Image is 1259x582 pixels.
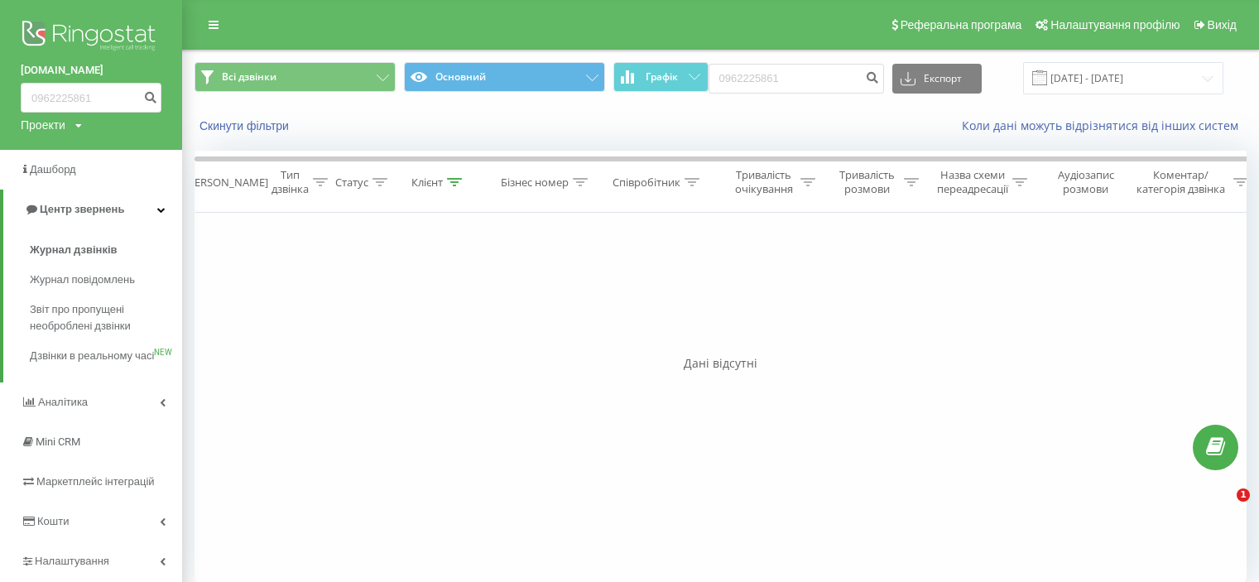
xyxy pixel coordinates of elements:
[195,62,396,92] button: Всі дзвінки
[30,301,174,334] span: Звіт про пропущені необроблені дзвінки
[1237,488,1250,502] span: 1
[30,341,182,371] a: Дзвінки в реальному часіNEW
[222,70,276,84] span: Всі дзвінки
[195,355,1247,372] div: Дані відсутні
[21,62,161,79] a: [DOMAIN_NAME]
[1203,488,1242,528] iframe: Intercom live chat
[901,18,1022,31] span: Реферальна програма
[613,176,680,190] div: Співробітник
[404,62,605,92] button: Основний
[38,396,88,408] span: Аналiтика
[731,168,796,196] div: Тривалість очікування
[1132,168,1229,196] div: Коментар/категорія дзвінка
[21,17,161,58] img: Ringostat logo
[37,515,69,527] span: Кошти
[30,265,182,295] a: Журнал повідомлень
[335,176,368,190] div: Статус
[30,235,182,265] a: Журнал дзвінків
[1045,168,1126,196] div: Аудіозапис розмови
[30,348,154,364] span: Дзвінки в реальному часі
[937,168,1008,196] div: Назва схеми переадресації
[834,168,900,196] div: Тривалість розмови
[709,64,884,94] input: Пошук за номером
[30,295,182,341] a: Звіт про пропущені необроблені дзвінки
[30,272,135,288] span: Журнал повідомлень
[185,176,268,190] div: [PERSON_NAME]
[501,176,569,190] div: Бізнес номер
[272,168,309,196] div: Тип дзвінка
[30,163,76,176] span: Дашборд
[21,117,65,133] div: Проекти
[40,203,124,215] span: Центр звернень
[36,435,80,448] span: Mini CRM
[30,242,118,258] span: Журнал дзвінків
[1050,18,1180,31] span: Налаштування профілю
[1208,18,1237,31] span: Вихід
[646,71,678,83] span: Графік
[3,190,182,229] a: Центр звернень
[892,64,982,94] button: Експорт
[35,555,109,567] span: Налаштування
[411,176,443,190] div: Клієнт
[195,118,297,133] button: Скинути фільтри
[21,83,161,113] input: Пошук за номером
[613,62,709,92] button: Графік
[962,118,1247,133] a: Коли дані можуть відрізнятися вiд інших систем
[36,475,155,488] span: Маркетплейс інтеграцій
